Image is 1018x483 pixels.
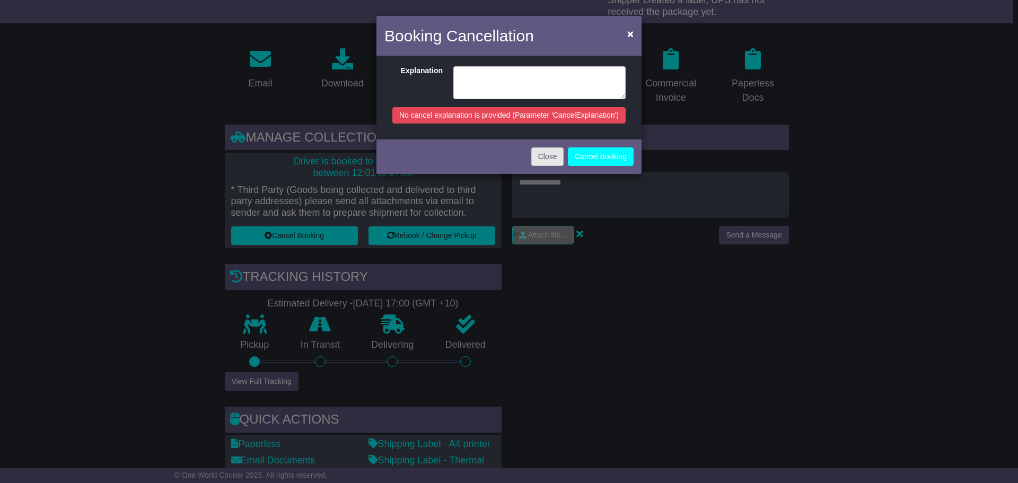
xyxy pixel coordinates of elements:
span: × [627,28,634,40]
h4: Booking Cancellation [384,24,534,48]
button: Close [531,147,564,166]
label: Explanation [387,66,448,96]
button: Close [622,23,639,45]
p: No cancel explanation is provided (Parameter 'CancelExplanation') [392,107,626,124]
button: Cancel Booking [568,147,634,166]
